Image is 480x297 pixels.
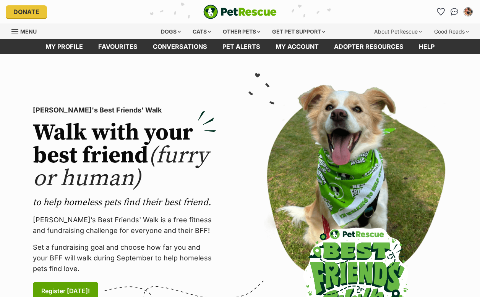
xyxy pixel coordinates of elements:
[268,39,326,54] a: My account
[33,122,216,190] h2: Walk with your best friend
[156,24,186,39] div: Dogs
[464,8,472,16] img: May Sivakumaran profile pic
[33,196,216,209] p: to help homeless pets find their best friend.
[33,215,216,236] p: [PERSON_NAME]’s Best Friends' Walk is a free fitness and fundraising challenge for everyone and t...
[33,141,208,193] span: (furry or human)
[6,5,47,18] a: Donate
[462,6,474,18] button: My account
[267,24,331,39] div: Get pet support
[435,6,474,18] ul: Account quick links
[203,5,277,19] img: logo-e224e6f780fb5917bec1dbf3a21bbac754714ae5b6737aabdf751b685950b380.svg
[11,24,42,38] a: Menu
[187,24,216,39] div: Cats
[38,39,91,54] a: My profile
[33,105,216,116] p: [PERSON_NAME]'s Best Friends' Walk
[33,242,216,274] p: Set a fundraising goal and choose how far you and your BFF will walk during September to help hom...
[451,8,459,16] img: chat-41dd97257d64d25036548639549fe6c8038ab92f7586957e7f3b1b290dea8141.svg
[217,24,266,39] div: Other pets
[369,24,427,39] div: About PetRescue
[435,6,447,18] a: Favourites
[20,28,37,35] span: Menu
[145,39,215,54] a: conversations
[411,39,442,54] a: Help
[429,24,474,39] div: Good Reads
[326,39,411,54] a: Adopter resources
[41,286,90,295] span: Register [DATE]!
[448,6,461,18] a: Conversations
[215,39,268,54] a: Pet alerts
[203,5,277,19] a: PetRescue
[91,39,145,54] a: Favourites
